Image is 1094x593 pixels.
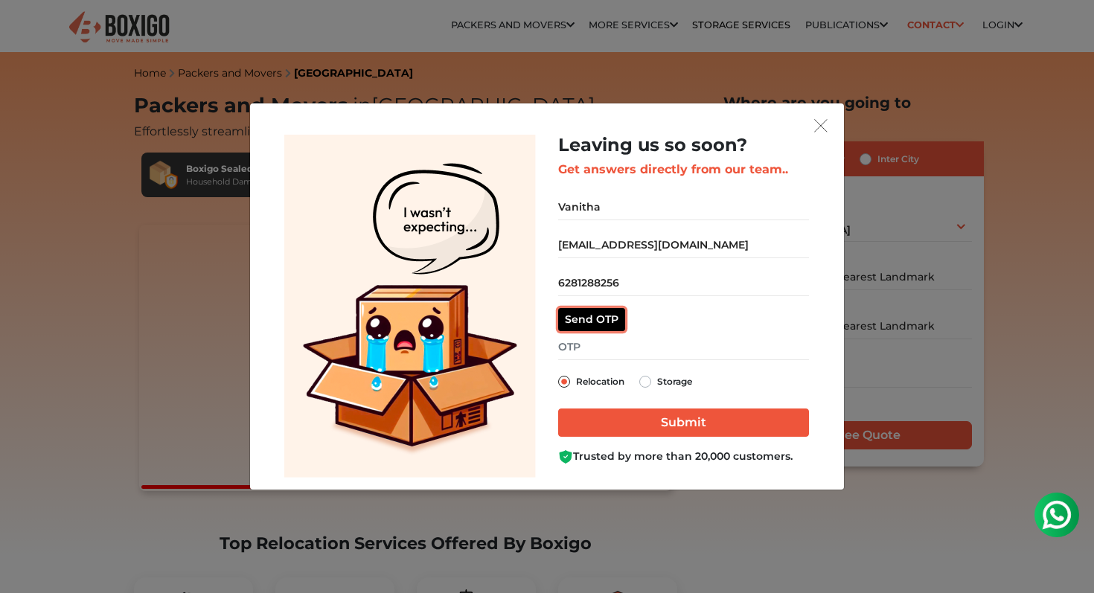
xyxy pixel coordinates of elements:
h2: Leaving us so soon? [558,135,809,156]
img: Boxigo Customer Shield [558,449,573,464]
input: Mobile No [558,270,809,296]
img: exit [814,119,828,132]
input: Your Name [558,194,809,220]
img: Lead Welcome Image [284,135,536,478]
input: Submit [558,408,809,437]
div: Trusted by more than 20,000 customers. [558,449,809,464]
button: Send OTP [558,308,625,331]
input: Mail Id [558,232,809,258]
label: Relocation [576,373,624,391]
label: Storage [657,373,692,391]
input: OTP [558,334,809,360]
img: whatsapp-icon.svg [15,15,45,45]
h3: Get answers directly from our team.. [558,162,809,176]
